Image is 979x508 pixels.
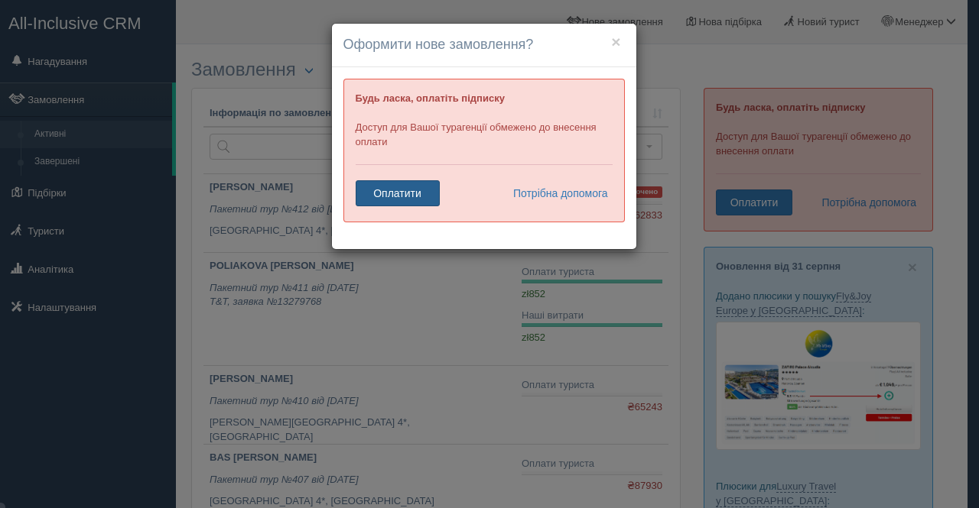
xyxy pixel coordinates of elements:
h4: Оформити нове замовлення? [343,35,625,55]
a: Потрібна допомога [503,180,609,206]
b: Будь ласка, оплатіть підписку [356,92,505,104]
button: × [611,34,620,50]
a: Оплатити [356,180,440,206]
div: Доступ для Вашої турагенції обмежено до внесення оплати [343,79,625,222]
